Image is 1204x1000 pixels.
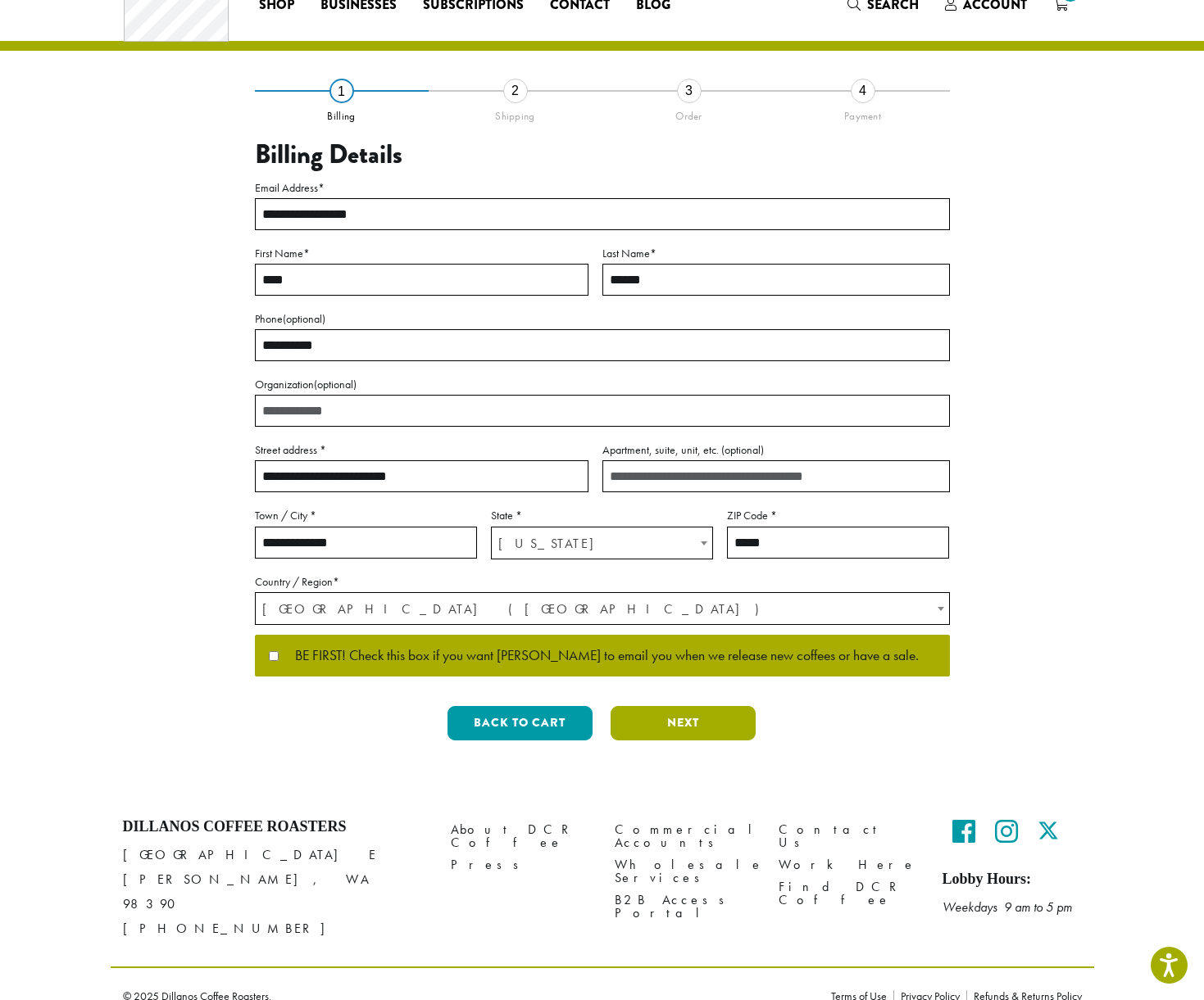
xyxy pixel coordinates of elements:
[123,843,426,941] p: [GEOGRAPHIC_DATA] E [PERSON_NAME], WA 98390 [PHONE_NUMBER]
[255,440,588,460] label: Street address
[503,79,528,103] div: 2
[615,854,754,889] a: Wholesale Services
[451,818,590,853] a: About DCR Coffee
[851,79,875,103] div: 4
[615,818,754,853] a: Commercial Accounts
[329,79,354,103] div: 1
[615,889,754,925] a: B2B Access Portal
[943,871,1082,889] h5: Lobby Hours:
[255,103,429,123] div: Billing
[256,593,949,625] span: United States (US)
[448,706,593,740] button: Back to cart
[677,79,702,103] div: 3
[721,442,764,457] span: (optional)
[283,311,325,326] span: (optional)
[255,592,950,625] span: Country / Region
[779,876,918,912] a: Find DCR Coffee
[779,818,918,853] a: Contact Us
[491,505,713,526] label: State
[255,139,950,170] h3: Billing Details
[429,103,602,123] div: Shipping
[602,243,950,264] label: Last Name
[123,818,426,836] h4: Dillanos Coffee Roasters
[255,374,950,395] label: Organization
[255,178,950,198] label: Email Address
[491,527,713,559] span: State
[776,103,950,123] div: Payment
[602,440,950,460] label: Apartment, suite, unit, etc.
[314,377,357,391] span: (optional)
[602,103,776,123] div: Order
[255,505,477,526] label: Town / City
[779,854,918,876] a: Work Here
[255,243,588,264] label: First Name
[492,527,712,559] span: Washington
[279,649,919,663] span: BE FIRST! Check this box if you want [PERSON_NAME] to email you when we release new coffees or ha...
[943,898,1072,916] em: Weekdays 9 am to 5 pm
[269,651,279,661] input: BE FIRST! Check this box if you want [PERSON_NAME] to email you when we release new coffees or ha...
[611,706,756,740] button: Next
[451,854,590,876] a: Press
[727,505,949,526] label: ZIP Code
